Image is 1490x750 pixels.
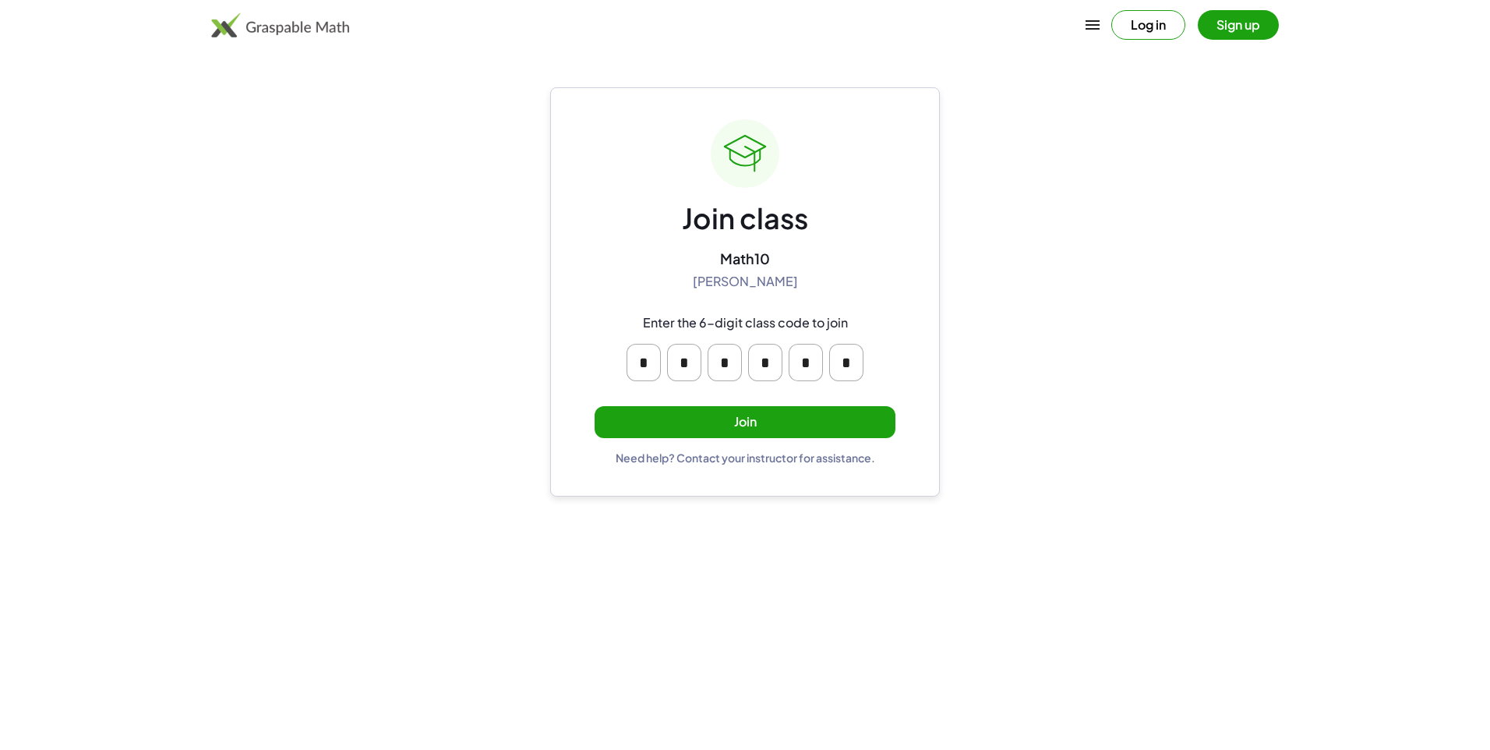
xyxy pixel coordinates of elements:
[720,249,770,267] div: Math10
[789,344,823,381] input: Please enter OTP character 5
[595,406,895,438] button: Join
[748,344,782,381] input: Please enter OTP character 4
[829,344,863,381] input: Please enter OTP character 6
[667,344,701,381] input: Please enter OTP character 2
[643,315,848,331] div: Enter the 6-digit class code to join
[682,200,808,237] div: Join class
[616,451,875,465] div: Need help? Contact your instructor for assistance.
[1111,10,1185,40] button: Log in
[708,344,742,381] input: Please enter OTP character 3
[693,274,798,290] div: [PERSON_NAME]
[627,344,661,381] input: Please enter OTP character 1
[1198,10,1279,40] button: Sign up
